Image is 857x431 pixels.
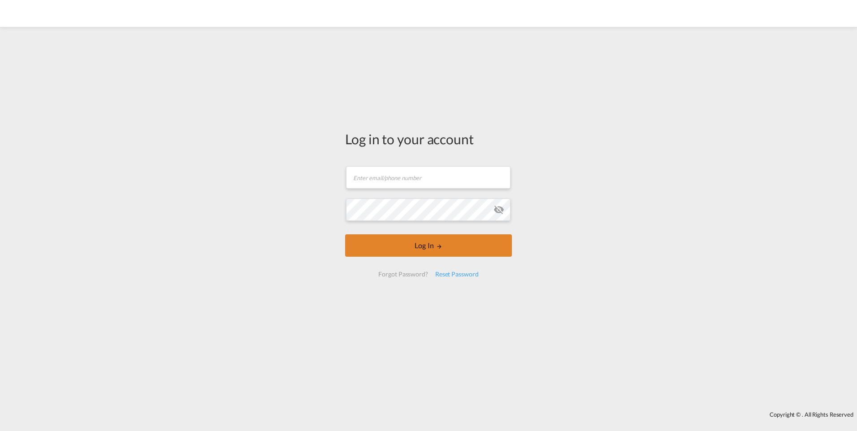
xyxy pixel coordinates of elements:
[432,266,482,282] div: Reset Password
[375,266,431,282] div: Forgot Password?
[346,166,511,189] input: Enter email/phone number
[345,234,512,257] button: LOGIN
[493,204,504,215] md-icon: icon-eye-off
[345,129,512,148] div: Log in to your account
